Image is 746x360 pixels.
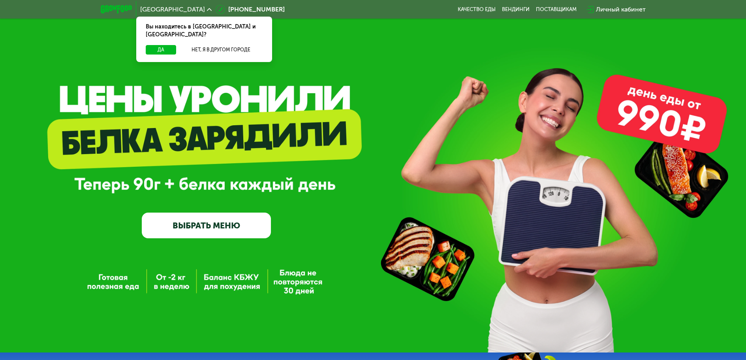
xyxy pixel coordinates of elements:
button: Да [146,45,176,55]
div: Вы находитесь в [GEOGRAPHIC_DATA] и [GEOGRAPHIC_DATA]? [136,17,272,45]
a: Вендинги [502,6,530,13]
span: [GEOGRAPHIC_DATA] [140,6,205,13]
a: Качество еды [458,6,496,13]
button: Нет, я в другом городе [179,45,263,55]
div: Личный кабинет [596,5,646,14]
div: поставщикам [536,6,577,13]
a: ВЫБРАТЬ МЕНЮ [142,213,271,239]
a: [PHONE_NUMBER] [216,5,285,14]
